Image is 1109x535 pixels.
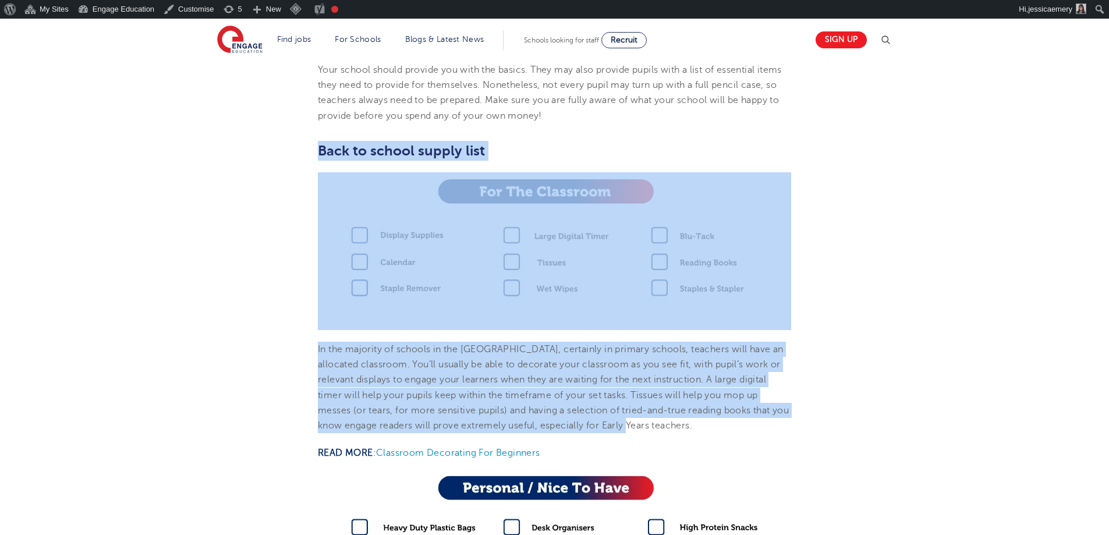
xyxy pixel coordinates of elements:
span: Schools looking for staff [524,36,599,44]
strong: READ MORE [318,448,373,458]
p: In the majority of schools in the [GEOGRAPHIC_DATA], certainly in primary schools, teachers will ... [318,342,791,434]
a: Blogs & Latest News [405,35,484,44]
a: Sign up [816,31,867,48]
a: For Schools [335,35,381,44]
a: Recruit [601,32,647,48]
span: Recruit [611,36,637,44]
a: Find jobs [277,35,311,44]
img: Engage Education [217,26,263,55]
p: Your school should provide you with the basics. They may also provide pupils with a list of essen... [318,62,791,123]
span: jessicaemery [1028,5,1072,13]
div: Focus keyphrase not set [331,6,338,13]
a: Classroom Decorating For Beginners [376,448,540,458]
p: : [318,445,791,460]
h2: Back to school supply list [318,141,791,161]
